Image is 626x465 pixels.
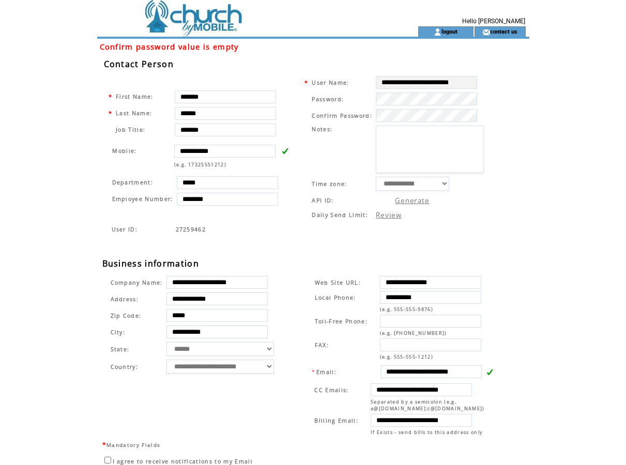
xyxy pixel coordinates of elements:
[176,226,206,233] span: Indicates the agent code for sign up page with sales agent or reseller tracking code
[116,126,145,133] span: Job Title:
[111,312,142,319] span: Zip Code:
[112,179,154,186] span: Department:
[312,197,333,204] span: API ID:
[102,258,200,269] span: Business information
[371,429,483,436] span: If Exists - send bills to this address only
[371,398,485,412] span: Separated by a semicolon (e.g. a@[DOMAIN_NAME];c@[DOMAIN_NAME])
[395,196,430,205] a: Generate
[376,210,402,220] a: Review
[111,279,163,286] span: Company Name:
[312,112,372,119] span: Confirm Password:
[315,342,329,349] span: FAX:
[315,294,356,301] span: Local Phone:
[462,18,525,25] span: Hello [PERSON_NAME]
[490,28,517,35] a: contact us
[380,306,433,313] span: (e.g. 555-555-9876)
[116,110,152,117] span: Last Name:
[113,458,253,465] span: I agree to receive notifications to my Email
[112,226,138,233] span: Indicates the agent code for sign up page with sales agent or reseller tracking code
[380,330,447,336] span: (e.g. [PHONE_NUMBER])
[315,318,368,325] span: Toll-Free Phone:
[174,161,226,168] span: (e.g. 17325551212)
[312,96,344,103] span: Password:
[112,147,136,154] span: Mobile:
[111,363,139,370] span: Country:
[106,441,160,448] span: Mandatory Fields
[314,386,348,394] span: CC Emails:
[312,180,347,188] span: Time zone:
[312,126,332,133] span: Notes:
[434,28,441,36] img: account_icon.gif
[312,211,368,219] span: Daily Send Limit:
[312,79,349,86] span: User Name:
[116,93,154,100] span: First Name:
[111,346,163,353] span: State:
[111,296,139,303] span: Address:
[104,58,174,70] span: Contact Person
[482,28,490,36] img: contact_us_icon.gif
[316,368,337,376] span: Email:
[314,417,358,424] span: Billing Email:
[97,39,529,54] span: Confirm password value is empty
[486,368,493,376] img: v.gif
[111,329,126,336] span: City:
[380,353,433,360] span: (e.g. 555-555-1212)
[315,279,361,286] span: Web Site URL:
[441,28,457,35] a: logout
[112,195,173,203] span: Employee Number:
[281,147,288,154] img: v.gif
